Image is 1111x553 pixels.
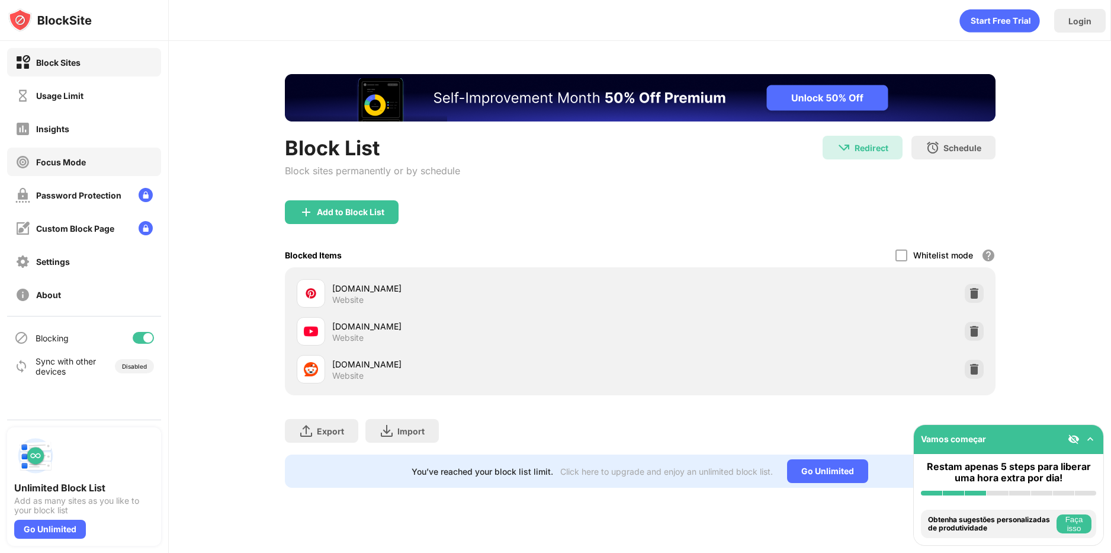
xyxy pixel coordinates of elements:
[787,459,868,483] div: Go Unlimited
[285,74,996,122] iframe: Banner
[560,466,773,477] div: Click here to upgrade and enjoy an unlimited block list.
[332,282,640,295] div: [DOMAIN_NAME]
[15,122,30,136] img: insights-off.svg
[139,188,153,202] img: lock-menu.svg
[332,370,364,381] div: Website
[15,55,30,70] img: block-on.svg
[122,363,147,370] div: Disabled
[36,91,84,101] div: Usage Limit
[317,426,344,436] div: Export
[332,295,364,305] div: Website
[36,333,69,343] div: Blocking
[1057,514,1091,533] button: Faça isso
[36,124,69,134] div: Insights
[285,165,460,177] div: Block sites permanently or by schedule
[928,516,1054,533] div: Obtenha sugestões personalizadas de produtividade
[36,223,114,234] div: Custom Block Page
[15,88,30,103] img: time-usage-off.svg
[36,57,81,68] div: Block Sites
[139,221,153,235] img: lock-menu.svg
[36,257,70,267] div: Settings
[8,8,92,32] img: logo-blocksite.svg
[15,155,30,170] img: focus-off.svg
[1084,433,1096,445] img: omni-setup-toggle.svg
[36,157,86,167] div: Focus Mode
[285,136,460,160] div: Block List
[397,426,425,436] div: Import
[332,333,364,343] div: Website
[36,190,121,200] div: Password Protection
[921,434,986,444] div: Vamos começar
[14,482,154,494] div: Unlimited Block List
[14,359,28,373] img: sync-icon.svg
[304,324,318,338] img: favicons
[15,254,30,269] img: settings-off.svg
[332,358,640,370] div: [DOMAIN_NAME]
[14,496,154,515] div: Add as many sites as you like to your block list
[285,250,342,260] div: Blocked Items
[36,356,97,376] div: Sync with other devices
[921,461,1096,484] div: Restam apenas 5 steps para liberar uma hora extra por dia!
[412,466,553,477] div: You’ve reached your block list limit.
[913,250,973,260] div: Whitelist mode
[304,286,318,301] img: favicons
[14,434,57,477] img: push-block-list.svg
[15,287,30,302] img: about-off.svg
[14,331,28,345] img: blocking-icon.svg
[868,12,1099,150] iframe: Caixa de diálogo "Fazer login com o Google"
[332,320,640,333] div: [DOMAIN_NAME]
[855,143,888,153] div: Redirect
[15,188,30,203] img: password-protection-off.svg
[1068,433,1080,445] img: eye-not-visible.svg
[15,221,30,236] img: customize-block-page-off.svg
[14,520,86,539] div: Go Unlimited
[317,207,384,217] div: Add to Block List
[304,362,318,376] img: favicons
[36,290,61,300] div: About
[959,9,1040,33] div: animation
